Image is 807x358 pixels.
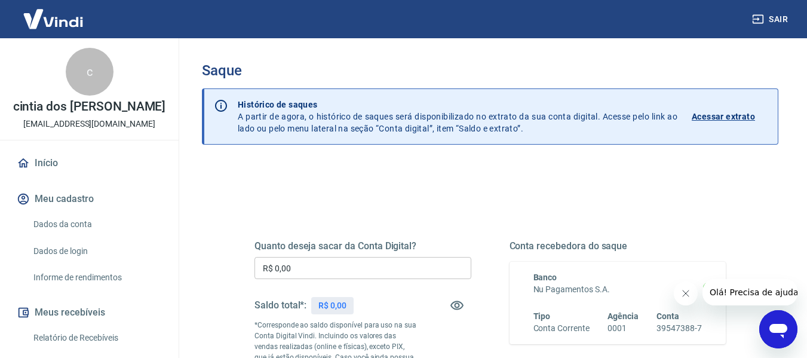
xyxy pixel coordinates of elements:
div: c [66,48,113,96]
iframe: Fechar mensagem [674,281,698,305]
p: R$ 0,00 [318,299,346,312]
p: Acessar extrato [692,111,755,123]
h5: Quanto deseja sacar da Conta Digital? [254,240,471,252]
h6: 0001 [607,322,639,335]
a: Dados de login [29,239,164,264]
h3: Saque [202,62,778,79]
span: Conta [656,311,679,321]
p: [EMAIL_ADDRESS][DOMAIN_NAME] [23,118,155,130]
span: Banco [533,273,557,282]
h6: 39547388-7 [656,322,702,335]
span: Olá! Precisa de ajuda? [7,8,100,18]
span: Agência [607,311,639,321]
h5: Conta recebedora do saque [510,240,726,252]
p: A partir de agora, o histórico de saques será disponibilizado no extrato da sua conta digital. Ac... [238,99,677,134]
a: Acessar extrato [692,99,768,134]
span: Tipo [533,311,551,321]
button: Meu cadastro [14,186,164,212]
iframe: Mensagem da empresa [702,279,797,305]
a: Relatório de Recebíveis [29,326,164,350]
a: Dados da conta [29,212,164,237]
a: Início [14,150,164,176]
button: Meus recebíveis [14,299,164,326]
img: Vindi [14,1,92,37]
iframe: Botão para abrir a janela de mensagens [759,310,797,348]
h6: Nu Pagamentos S.A. [533,283,702,296]
p: Histórico de saques [238,99,677,111]
h6: Conta Corrente [533,322,590,335]
a: Informe de rendimentos [29,265,164,290]
button: Sair [750,8,793,30]
h5: Saldo total*: [254,299,306,311]
p: cintia dos [PERSON_NAME] [13,100,166,113]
